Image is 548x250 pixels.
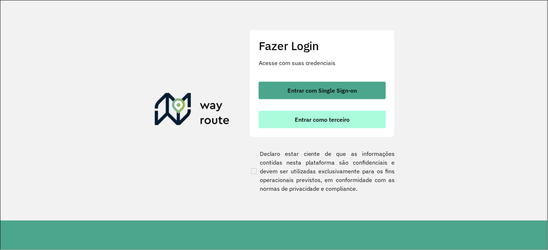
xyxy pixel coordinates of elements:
h2: Fazer Login [259,39,386,53]
button: button [259,111,386,128]
p: Acesse com suas credenciais [259,59,386,67]
button: button [259,82,386,99]
span: Entrar como terceiro [295,117,350,122]
img: Roteirizador AmbevTech [155,93,230,128]
label: Declaro estar ciente de que as informações contidas nesta plataforma são confidenciais e devem se... [250,149,395,193]
span: Entrar com Single Sign-on [288,88,357,93]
